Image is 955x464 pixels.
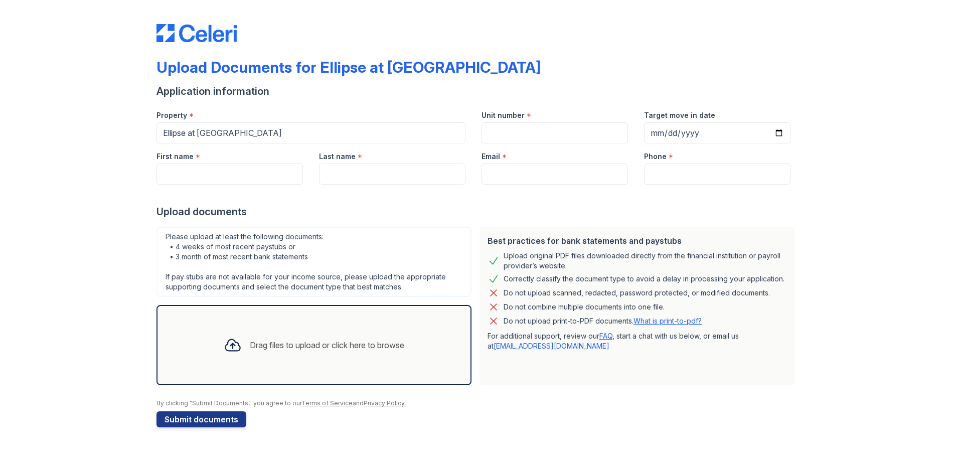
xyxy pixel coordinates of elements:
[301,399,353,407] a: Terms of Service
[494,342,609,350] a: [EMAIL_ADDRESS][DOMAIN_NAME]
[488,331,786,351] p: For additional support, review our , start a chat with us below, or email us at
[482,151,500,162] label: Email
[504,287,770,299] div: Do not upload scanned, redacted, password protected, or modified documents.
[504,316,702,326] p: Do not upload print-to-PDF documents.
[156,110,187,120] label: Property
[488,235,786,247] div: Best practices for bank statements and paystubs
[504,301,665,313] div: Do not combine multiple documents into one file.
[156,84,799,98] div: Application information
[156,58,541,76] div: Upload Documents for Ellipse at [GEOGRAPHIC_DATA]
[633,317,702,325] a: What is print-to-pdf?
[482,110,525,120] label: Unit number
[504,251,786,271] div: Upload original PDF files downloaded directly from the financial institution or payroll provider’...
[504,273,784,285] div: Correctly classify the document type to avoid a delay in processing your application.
[156,399,799,407] div: By clicking "Submit Documents," you agree to our and
[156,205,799,219] div: Upload documents
[156,151,194,162] label: First name
[156,24,237,42] img: CE_Logo_Blue-a8612792a0a2168367f1c8372b55b34899dd931a85d93a1a3d3e32e68fde9ad4.png
[156,411,246,427] button: Submit documents
[364,399,406,407] a: Privacy Policy.
[644,151,667,162] label: Phone
[319,151,356,162] label: Last name
[250,339,404,351] div: Drag files to upload or click here to browse
[156,227,471,297] div: Please upload at least the following documents: • 4 weeks of most recent paystubs or • 3 month of...
[644,110,715,120] label: Target move in date
[599,332,612,340] a: FAQ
